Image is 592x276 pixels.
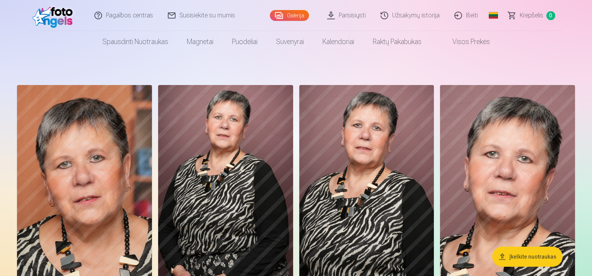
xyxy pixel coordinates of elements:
span: Krepšelis [520,11,543,20]
a: Visos prekės [431,31,499,53]
button: Įkelkite nuotraukas [492,247,563,267]
a: Galerija [270,10,309,21]
a: Puodeliai [223,31,267,53]
a: Spausdinti nuotraukas [93,31,177,53]
a: Magnetai [177,31,223,53]
a: Kalendoriai [313,31,363,53]
a: Suvenyrai [267,31,313,53]
span: 0 [546,11,555,20]
img: /fa5 [32,3,77,28]
a: Raktų pakabukas [363,31,431,53]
